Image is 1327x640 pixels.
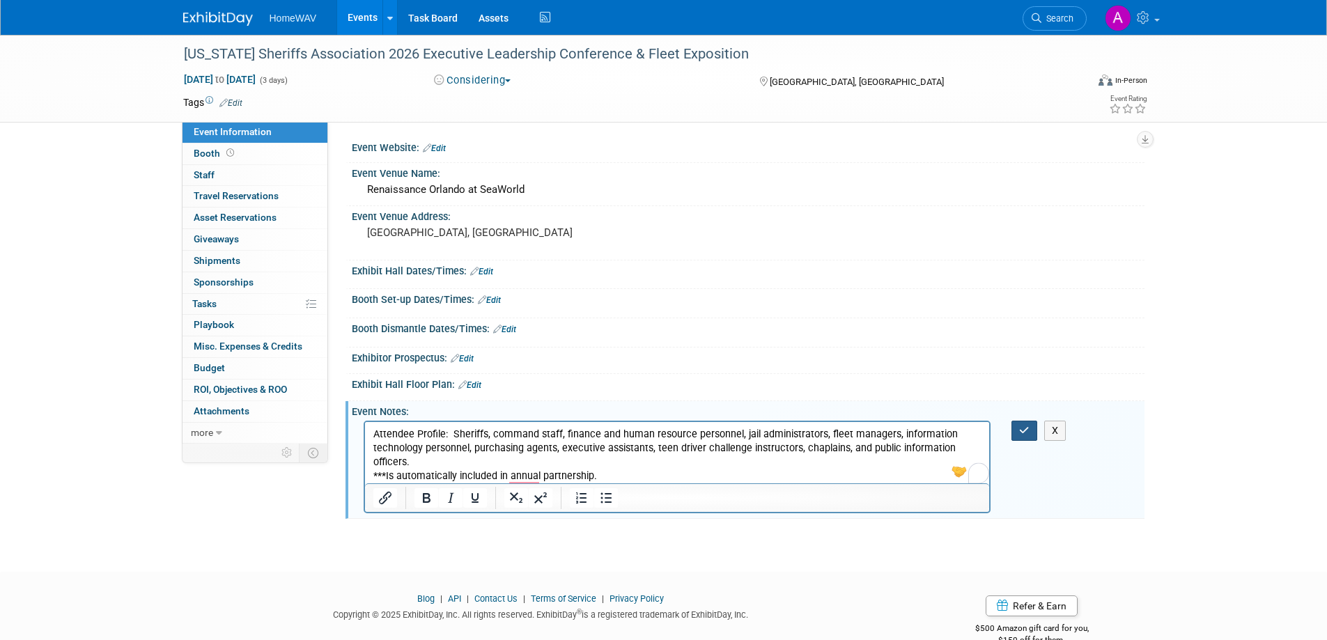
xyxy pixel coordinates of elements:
div: Event Venue Address: [352,206,1144,224]
div: Booth Dismantle Dates/Times: [352,318,1144,336]
a: more [183,423,327,444]
a: Contact Us [474,593,518,604]
div: Copyright © 2025 ExhibitDay, Inc. All rights reserved. ExhibitDay is a registered trademark of Ex... [183,605,899,621]
a: Sponsorships [183,272,327,293]
a: Edit [219,98,242,108]
span: Booth [194,148,237,159]
a: Edit [458,380,481,390]
a: Giveaways [183,229,327,250]
span: (3 days) [258,76,288,85]
a: Edit [451,354,474,364]
span: more [191,427,213,438]
span: to [213,74,226,85]
span: [DATE] [DATE] [183,73,256,86]
img: Format-Inperson.png [1099,75,1112,86]
div: In-Person [1115,75,1147,86]
span: | [437,593,446,604]
a: Asset Reservations [183,208,327,228]
sup: ® [577,608,582,616]
iframe: Rich Text Area [365,422,990,483]
span: Budget [194,362,225,373]
a: Staff [183,165,327,186]
div: Event Rating [1109,95,1147,102]
div: Renaissance Orlando at SeaWorld [362,179,1134,201]
button: Underline [463,488,487,508]
img: ExhibitDay [183,12,253,26]
a: Privacy Policy [610,593,664,604]
span: Tasks [192,298,217,309]
span: ROI, Objectives & ROO [194,384,287,395]
td: Tags [183,95,242,109]
button: Numbered list [570,488,593,508]
span: Travel Reservations [194,190,279,201]
a: ROI, Objectives & ROO [183,380,327,400]
div: Exhibitor Prospectus: [352,348,1144,366]
span: Sponsorships [194,276,254,288]
a: Edit [493,325,516,334]
a: Edit [470,267,493,276]
a: Attachments [183,401,327,422]
div: Event Website: [352,137,1144,155]
span: [GEOGRAPHIC_DATA], [GEOGRAPHIC_DATA] [770,77,944,87]
a: Shipments [183,251,327,272]
span: | [520,593,529,604]
div: [US_STATE] Sheriffs Association 2026 Executive Leadership Conference & Fleet Exposition [179,42,1066,67]
span: | [463,593,472,604]
button: Considering [429,73,516,88]
a: Refer & Earn [986,595,1078,616]
button: Bullet list [594,488,618,508]
div: Exhibit Hall Floor Plan: [352,374,1144,392]
a: Edit [423,143,446,153]
button: Insert/edit link [373,488,397,508]
span: Playbook [194,319,234,330]
span: HomeWAV [270,13,317,24]
a: Misc. Expenses & Credits [183,336,327,357]
button: Subscript [504,488,528,508]
span: Misc. Expenses & Credits [194,341,302,352]
span: Booth not reserved yet [224,148,237,158]
span: Event Information [194,126,272,137]
a: Travel Reservations [183,186,327,207]
div: Event Notes: [352,401,1144,419]
a: Search [1023,6,1087,31]
span: | [598,593,607,604]
a: Booth [183,143,327,164]
span: Attachments [194,405,249,416]
span: Asset Reservations [194,212,277,223]
span: Staff [194,169,215,180]
div: Exhibit Hall Dates/Times: [352,260,1144,279]
pre: [GEOGRAPHIC_DATA], [GEOGRAPHIC_DATA] [367,226,667,239]
img: Amanda Jasper [1105,5,1131,31]
a: Tasks [183,294,327,315]
a: Playbook [183,315,327,336]
div: Event Format [1004,72,1148,93]
div: Event Venue Name: [352,163,1144,180]
a: Event Information [183,122,327,143]
button: Italic [439,488,463,508]
td: Toggle Event Tabs [299,444,327,462]
button: X [1044,421,1066,441]
td: Personalize Event Tab Strip [275,444,300,462]
a: API [448,593,461,604]
a: Terms of Service [531,593,596,604]
button: Superscript [529,488,552,508]
span: Shipments [194,255,240,266]
a: Blog [417,593,435,604]
a: Edit [478,295,501,305]
a: Budget [183,358,327,379]
button: Bold [414,488,438,508]
span: Search [1041,13,1073,24]
span: Giveaways [194,233,239,244]
div: Booth Set-up Dates/Times: [352,289,1144,307]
